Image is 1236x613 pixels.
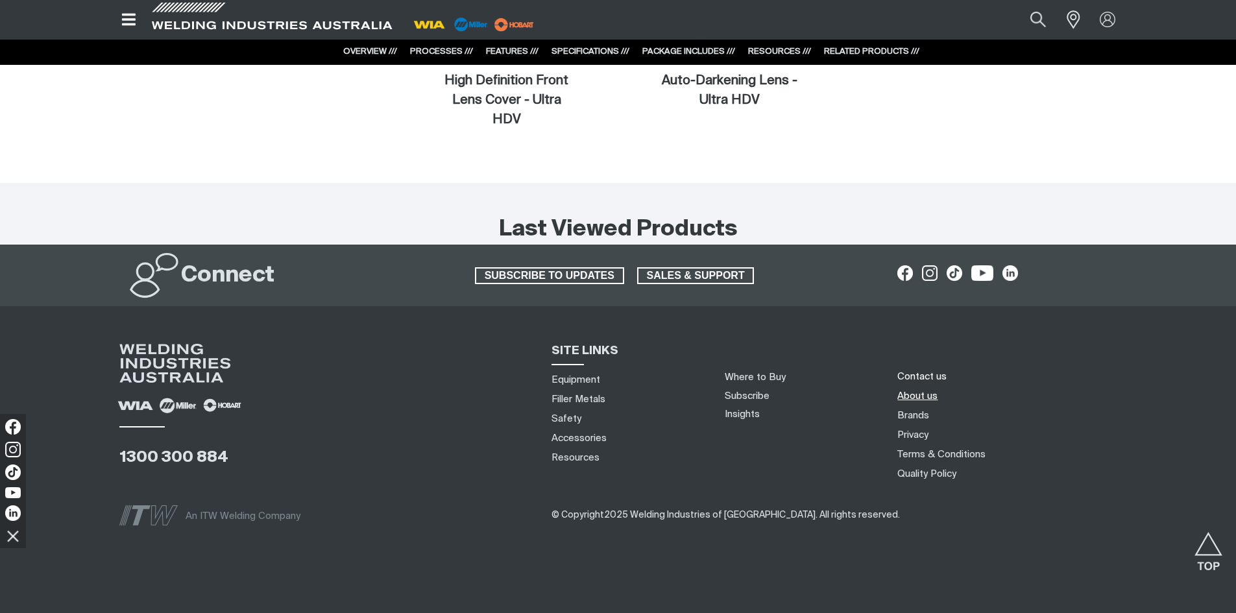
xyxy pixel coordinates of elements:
[551,510,900,520] span: ​​​​​​​​​​​​​​​​​​ ​​​​​​
[119,450,228,465] a: 1300 300 884
[410,47,473,56] a: PROCESSES ///
[181,261,274,290] h2: Connect
[1016,5,1060,34] button: Search products
[551,412,581,426] a: Safety
[476,267,623,284] span: SUBSCRIBE TO UPDATES
[551,511,900,520] span: © Copyright 2025 Welding Industries of [GEOGRAPHIC_DATA] . All rights reserved.
[5,464,21,480] img: TikTok
[893,367,1141,483] nav: Footer
[5,487,21,498] img: YouTube
[2,525,24,547] img: hide socials
[725,409,760,419] a: Insights
[5,419,21,435] img: Facebook
[5,442,21,457] img: Instagram
[1194,532,1223,561] button: Scroll to top
[748,47,811,56] a: RESOURCES ///
[343,47,397,56] a: OVERVIEW ///
[637,267,755,284] a: SALES & SUPPORT
[491,15,538,34] img: miller
[475,267,624,284] a: SUBSCRIBE TO UPDATES
[725,391,769,401] a: Subscribe
[897,409,929,422] a: Brands
[999,5,1060,34] input: Product name or item number...
[437,71,576,130] figcaption: High Definition Front Lens Cover - Ultra HDV
[499,215,738,244] h2: Last Viewed Products
[897,370,947,383] a: Contact us
[5,505,21,521] img: LinkedIn
[660,71,799,110] figcaption: Auto-Darkening Lens - Ultra HDV
[725,372,786,382] a: Where to Buy
[551,373,600,387] a: Equipment
[551,47,629,56] a: SPECIFICATIONS ///
[642,47,735,56] a: PACKAGE INCLUDES ///
[551,431,607,445] a: Accessories
[897,428,928,442] a: Privacy
[486,47,539,56] a: FEATURES ///
[551,345,618,357] span: SITE LINKS
[897,389,938,403] a: About us
[638,267,753,284] span: SALES & SUPPORT
[186,511,300,521] span: An ITW Welding Company
[547,370,709,467] nav: Sitemap
[551,451,600,464] a: Resources
[551,392,605,406] a: Filler Metals
[897,467,956,481] a: Quality Policy
[491,19,538,29] a: miller
[897,448,986,461] a: Terms & Conditions
[824,47,919,56] a: RELATED PRODUCTS ///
